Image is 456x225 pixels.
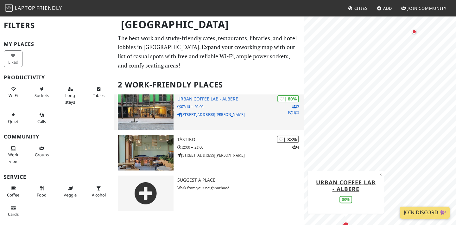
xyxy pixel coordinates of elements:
[114,135,304,170] a: Tàstiko | XX% 4 Tàstiko 12:00 – 23:00 [STREET_ADDRESS][PERSON_NAME]
[65,93,75,105] span: Long stays
[32,110,51,126] button: Calls
[4,110,22,126] button: Quiet
[61,84,79,107] button: Long stays
[410,28,418,35] div: Map marker
[4,183,22,200] button: Coffee
[4,143,22,166] button: Work vibe
[177,137,304,142] h3: Tàstiko
[177,177,304,183] h3: Suggest a Place
[374,3,395,14] a: Add
[92,192,106,198] span: Alcohol
[15,4,35,11] span: Laptop
[383,5,392,11] span: Add
[277,136,299,143] div: | XX%
[32,143,51,160] button: Groups
[35,152,49,157] span: Group tables
[277,95,299,102] div: | 80%
[35,93,49,98] span: Power sockets
[118,75,300,94] h2: 2 Work-Friendly Places
[93,93,104,98] span: Work-friendly tables
[118,135,174,170] img: Tàstiko
[5,4,13,12] img: LaptopFriendly
[118,34,300,70] p: The best work and study-friendly cafes, restaurants, libraries, and hotel lobbies in [GEOGRAPHIC_...
[118,94,174,130] img: Urban Coffee Lab - Albere
[288,104,299,116] p: 2 1 1
[89,84,108,101] button: Tables
[354,5,368,11] span: Cities
[116,16,303,33] h1: [GEOGRAPHIC_DATA]
[177,104,304,110] p: 07:15 – 20:00
[177,152,304,158] p: [STREET_ADDRESS][PERSON_NAME]
[36,4,62,11] span: Friendly
[408,5,446,11] span: Join Community
[4,84,22,101] button: Wi-Fi
[114,176,304,211] a: Suggest a Place Work from your neighborhood
[177,112,304,118] p: [STREET_ADDRESS][PERSON_NAME]
[8,119,18,124] span: Quiet
[400,207,450,219] a: Join Discord 👾
[32,84,51,101] button: Sockets
[4,16,110,35] h2: Filters
[64,192,77,198] span: Veggie
[8,211,19,217] span: Credit cards
[4,41,110,47] h3: My Places
[4,134,110,140] h3: Community
[37,192,47,198] span: Food
[89,183,108,200] button: Alcohol
[4,174,110,180] h3: Service
[177,96,304,102] h3: Urban Coffee Lab - Albere
[316,178,376,192] a: Urban Coffee Lab - Albere
[339,196,352,203] div: 80%
[114,94,304,130] a: Urban Coffee Lab - Albere | 80% 211 Urban Coffee Lab - Albere 07:15 – 20:00 [STREET_ADDRESS][PERS...
[177,185,304,191] p: Work from your neighborhood
[8,152,18,164] span: People working
[378,171,384,178] button: Close popup
[32,183,51,200] button: Food
[4,74,110,80] h3: Productivity
[5,3,62,14] a: LaptopFriendly LaptopFriendly
[345,3,370,14] a: Cities
[61,183,79,200] button: Veggie
[118,176,174,211] img: gray-place-d2bdb4477600e061c01bd816cc0f2ef0cfcb1ca9e3ad78868dd16fb2af073a21.png
[9,93,18,98] span: Stable Wi-Fi
[399,3,449,14] a: Join Community
[292,144,299,150] p: 4
[177,144,304,150] p: 12:00 – 23:00
[4,202,22,219] button: Cards
[7,192,19,198] span: Coffee
[37,119,46,124] span: Video/audio calls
